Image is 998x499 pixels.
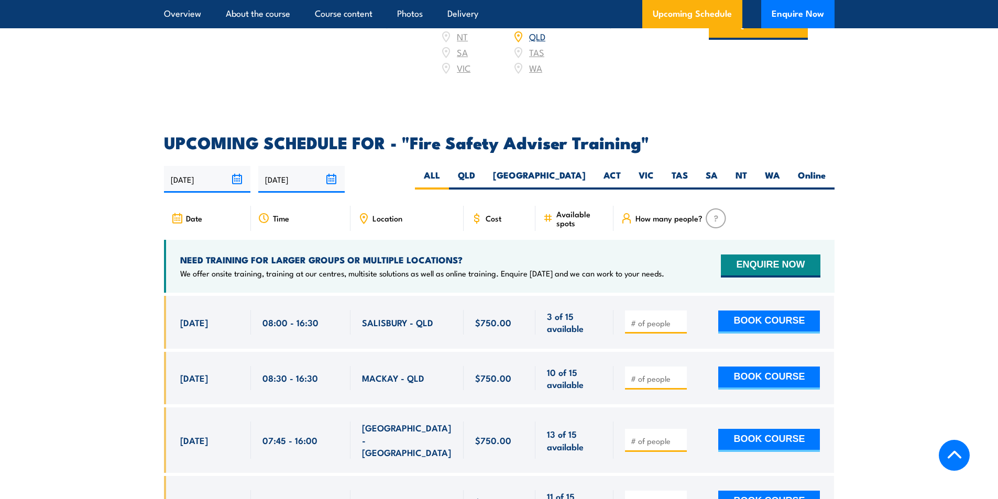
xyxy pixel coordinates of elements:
[164,135,835,149] h2: UPCOMING SCHEDULE FOR - "Fire Safety Adviser Training"
[756,169,789,190] label: WA
[631,373,683,384] input: # of people
[449,169,484,190] label: QLD
[273,214,289,223] span: Time
[180,316,208,328] span: [DATE]
[262,434,317,446] span: 07:45 - 16:00
[372,214,402,223] span: Location
[362,372,424,384] span: MACKAY - QLD
[718,429,820,452] button: BOOK COURSE
[262,316,319,328] span: 08:00 - 16:30
[362,422,452,458] span: [GEOGRAPHIC_DATA] - [GEOGRAPHIC_DATA]
[631,318,683,328] input: # of people
[475,316,511,328] span: $750.00
[631,436,683,446] input: # of people
[718,311,820,334] button: BOOK COURSE
[529,30,545,42] a: QLD
[475,434,511,446] span: $750.00
[630,169,663,190] label: VIC
[475,372,511,384] span: $750.00
[697,169,727,190] label: SA
[727,169,756,190] label: NT
[186,214,202,223] span: Date
[362,316,433,328] span: SALISBURY - QLD
[556,209,606,227] span: Available spots
[258,166,345,193] input: To date
[547,310,602,335] span: 3 of 15 available
[789,169,835,190] label: Online
[164,166,250,193] input: From date
[486,214,501,223] span: Cost
[180,434,208,446] span: [DATE]
[595,169,630,190] label: ACT
[415,169,449,190] label: ALL
[547,366,602,391] span: 10 of 15 available
[635,214,703,223] span: How many people?
[547,428,602,452] span: 13 of 15 available
[718,367,820,390] button: BOOK COURSE
[262,372,318,384] span: 08:30 - 16:30
[721,254,820,278] button: ENQUIRE NOW
[180,268,664,279] p: We offer onsite training, training at our centres, multisite solutions as well as online training...
[663,169,697,190] label: TAS
[484,169,595,190] label: [GEOGRAPHIC_DATA]
[180,372,208,384] span: [DATE]
[180,254,664,265] h4: NEED TRAINING FOR LARGER GROUPS OR MULTIPLE LOCATIONS?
